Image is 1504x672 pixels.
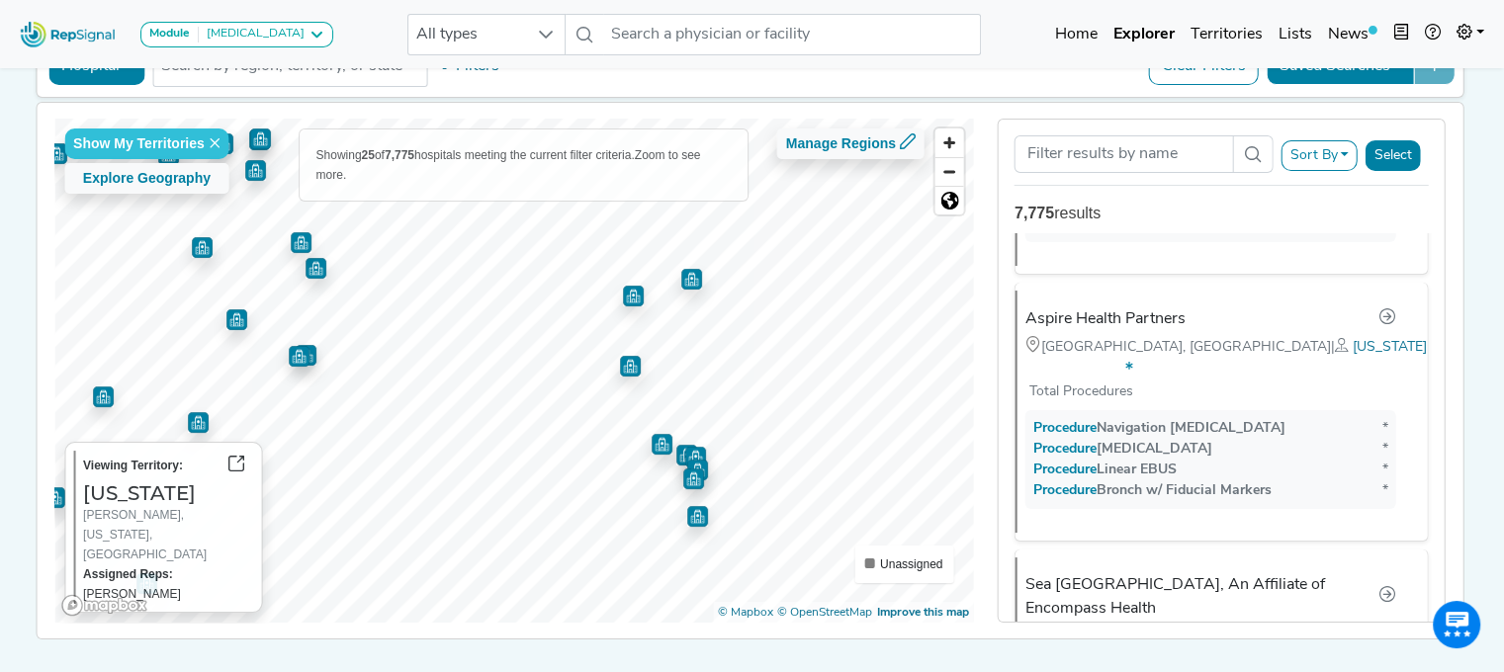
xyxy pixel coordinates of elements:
span: Showing of hospitals meeting the current filter criteria. [316,148,635,162]
div: Linear EBUS [1033,460,1177,480]
strong: Module [149,28,190,40]
div: [PERSON_NAME] [83,564,253,604]
input: Search Term [1015,135,1233,173]
button: Zoom in [935,128,964,157]
div: Bronch w/ Fiducial Markers [1033,480,1272,501]
span: Zoom to see more. [316,148,701,182]
b: 25 [362,148,375,162]
div: Aspire Health Partners [1025,307,1186,331]
div: Map marker [44,487,65,508]
div: Map marker [685,447,706,467]
div: Map marker [245,160,266,181]
div: [MEDICAL_DATA] [199,27,305,42]
div: Map marker [687,460,708,480]
label: Viewing Territory: [83,456,183,475]
canvas: Map [54,119,984,633]
a: Explorer [1106,15,1183,54]
div: Map marker [650,431,673,455]
a: News [1320,15,1385,54]
div: results [1015,202,1429,225]
div: Map marker [250,128,271,149]
div: Navigation [MEDICAL_DATA] [1033,418,1285,439]
a: OpenStreetMap [777,607,872,619]
a: Go to hospital profile [1378,584,1396,610]
a: Map feedback [877,607,969,619]
span: Unassigned [880,557,942,571]
button: Select [1366,140,1421,171]
a: [US_STATE] [1353,340,1427,355]
span: Procedure [1053,462,1097,477]
button: Module[MEDICAL_DATA] [140,22,333,47]
div: [MEDICAL_DATA] [1033,439,1212,460]
div: Map marker [623,286,644,306]
span: Procedure [1053,483,1097,498]
a: Mapbox [718,607,773,619]
div: Map marker [289,346,310,367]
button: Manage Regions [777,128,925,159]
div: Map marker [676,445,697,465]
div: Map marker [291,232,311,253]
a: Lists [1271,15,1320,54]
a: Mapbox logo [60,594,147,617]
div: Total Procedures [1025,381,1133,402]
div: Map marker [683,468,704,489]
div: Map marker [687,506,708,527]
div: Map marker [249,129,270,150]
button: Show My Territories [64,128,229,159]
span: Procedure [1053,421,1097,436]
input: Search a physician or facility [603,14,981,55]
div: Map marker [93,386,114,407]
button: Sort By [1281,140,1358,171]
span: Reset zoom [935,187,964,214]
h3: [US_STATE] [83,481,253,505]
button: Reset bearing to north [935,186,964,214]
button: Intel Book [1385,15,1417,54]
div: Map marker [306,258,326,279]
button: Explore Geography [64,163,229,194]
span: Procedure [1053,442,1097,457]
div: Map marker [188,412,209,433]
div: Map marker [226,309,247,330]
div: Map marker [679,266,703,290]
a: Territories [1183,15,1271,54]
div: Map marker [213,133,233,154]
span: Zoom out [935,158,964,186]
a: Go to hospital profile [1378,306,1396,332]
div: Map marker [296,345,316,366]
div: Sea [GEOGRAPHIC_DATA], An Affiliate of Encompass Health [1025,573,1378,621]
div: Map marker [192,237,213,258]
button: Go to territory page [220,451,253,481]
a: Home [1047,15,1106,54]
span: | [1331,340,1353,355]
b: 7,775 [385,148,414,162]
button: Zoom out [935,157,964,186]
strong: 7,775 [1015,205,1054,221]
div: Map marker [46,143,67,164]
span: All types [408,15,527,54]
div: [PERSON_NAME], [US_STATE], [GEOGRAPHIC_DATA] [83,505,253,564]
div: Map marker [620,356,641,377]
strong: Assigned Reps: [83,567,173,581]
div: [GEOGRAPHIC_DATA], [GEOGRAPHIC_DATA] [1025,336,1396,358]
